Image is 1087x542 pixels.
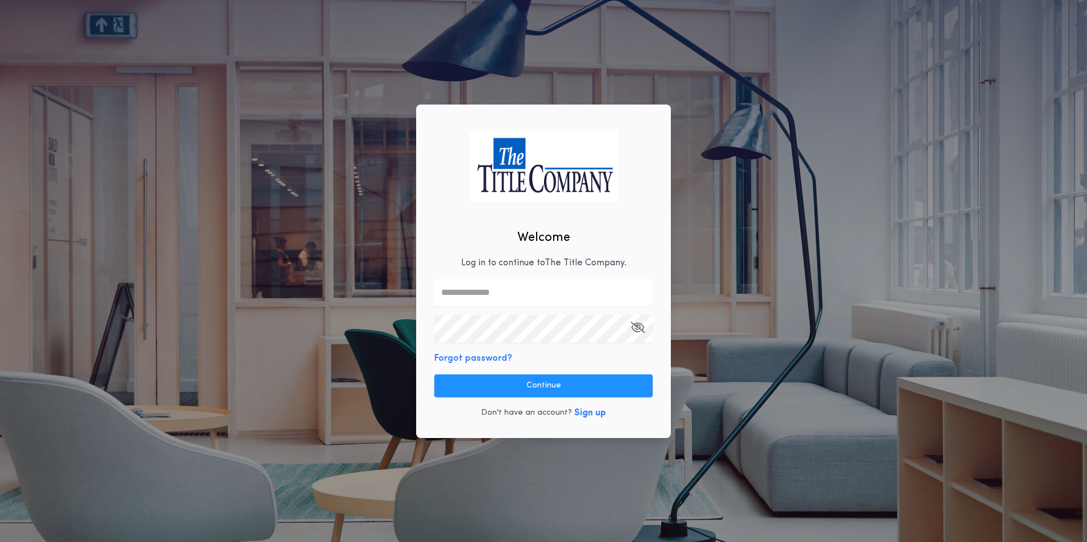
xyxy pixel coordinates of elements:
[434,374,653,397] button: Continue
[469,131,618,201] img: logo
[517,228,570,247] h2: Welcome
[481,407,572,419] p: Don't have an account?
[461,256,627,270] p: Log in to continue to The Title Company .
[434,352,512,365] button: Forgot password?
[574,406,606,420] button: Sign up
